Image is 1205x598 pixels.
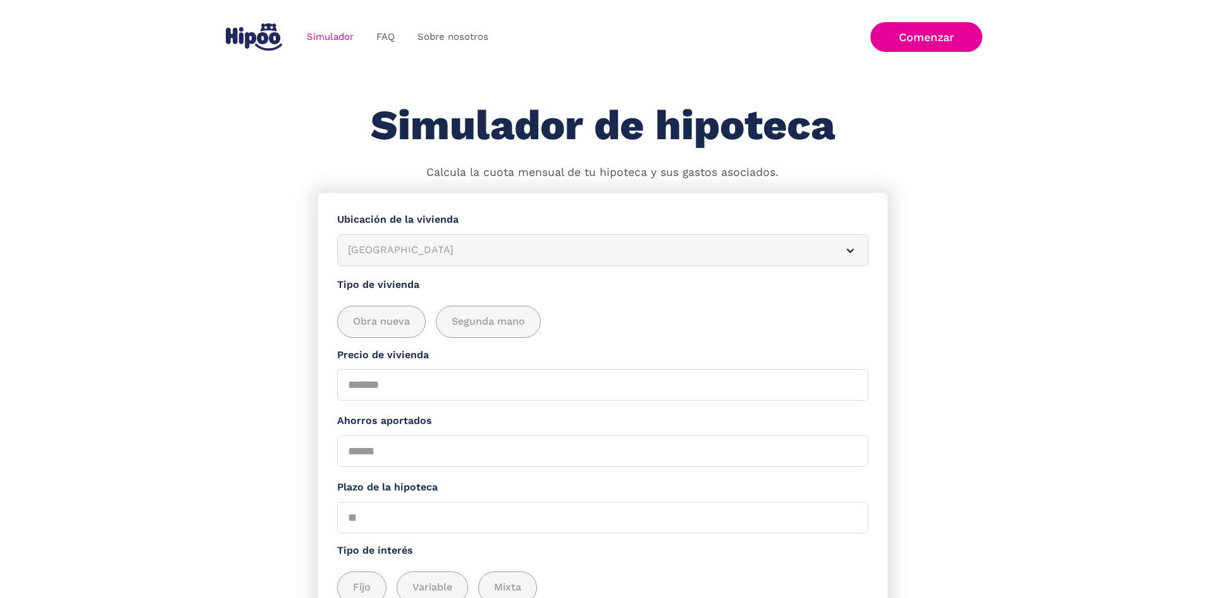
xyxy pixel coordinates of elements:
label: Tipo de interés [337,543,868,559]
span: Mixta [494,580,521,595]
label: Tipo de vivienda [337,277,868,293]
a: home [223,18,285,56]
span: Fijo [353,580,371,595]
a: Simulador [295,25,365,49]
a: Sobre nosotros [406,25,500,49]
p: Calcula la cuota mensual de tu hipoteca y sus gastos asociados. [426,165,779,181]
label: Precio de vivienda [337,347,868,363]
label: Ubicación de la vivienda [337,212,868,228]
div: [GEOGRAPHIC_DATA] [348,242,827,258]
a: FAQ [365,25,406,49]
span: Segunda mano [452,314,525,330]
article: [GEOGRAPHIC_DATA] [337,234,868,266]
h1: Simulador de hipoteca [371,103,835,149]
div: add_description_here [337,306,868,338]
label: Plazo de la hipoteca [337,480,868,495]
label: Ahorros aportados [337,413,868,429]
span: Variable [412,580,452,595]
a: Comenzar [870,22,982,52]
span: Obra nueva [353,314,410,330]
